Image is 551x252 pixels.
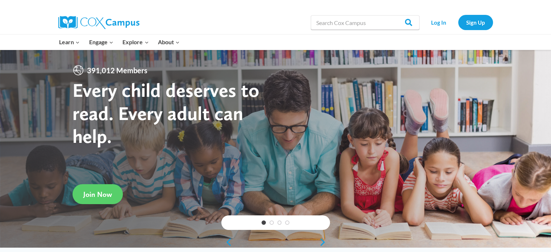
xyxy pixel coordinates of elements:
a: next [319,238,330,247]
nav: Secondary Navigation [423,15,493,30]
a: Log In [423,15,455,30]
a: 2 [270,220,274,225]
a: Sign Up [458,15,493,30]
img: Cox Campus [58,16,139,29]
a: 3 [277,220,282,225]
span: Learn [59,37,80,47]
span: Join Now [83,190,112,199]
a: 4 [285,220,289,225]
a: previous [221,238,232,247]
span: About [158,37,180,47]
span: 391,012 Members [84,65,150,76]
nav: Primary Navigation [55,34,184,50]
a: Join Now [72,184,123,204]
a: 1 [262,220,266,225]
div: content slider buttons [221,235,330,249]
span: Explore [122,37,149,47]
input: Search Cox Campus [311,15,419,30]
span: Engage [89,37,113,47]
strong: Every child deserves to read. Every adult can help. [72,78,259,148]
